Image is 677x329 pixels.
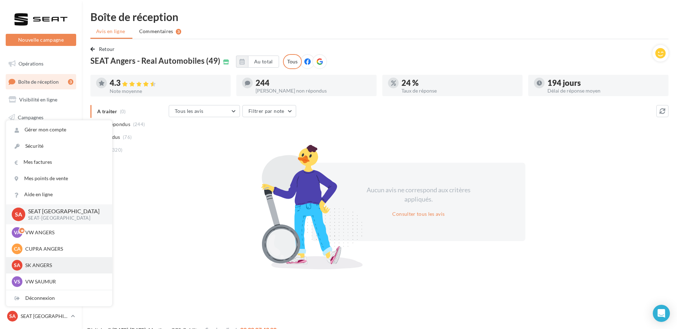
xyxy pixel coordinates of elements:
a: Aide en ligne [6,187,112,203]
div: 3 [176,29,181,35]
button: Filtrer par note [242,105,296,117]
div: 194 jours [547,79,663,87]
a: Gérer mon compte [6,122,112,138]
div: 244 [256,79,371,87]
span: Boîte de réception [18,78,59,84]
button: Au total [236,56,279,68]
span: SA [9,313,16,320]
span: CA [14,245,21,252]
div: 3 [68,79,73,85]
span: (76) [123,134,132,140]
button: Nouvelle campagne [6,34,76,46]
a: Contacts [4,128,78,143]
a: PLV et print personnalisable [4,181,78,202]
div: 24 % [402,79,517,87]
span: Opérations [19,61,43,67]
div: [PERSON_NAME] non répondus [256,88,371,93]
span: Campagnes [18,114,43,120]
p: VW ANGERS [25,229,104,236]
a: Opérations [4,56,78,71]
span: Visibilité en ligne [19,96,57,103]
span: VS [14,278,20,285]
a: Sécurité [6,138,112,154]
span: SEAT Angers - Real Automobiles (49) [90,57,220,65]
a: Mes factures [6,154,112,170]
div: Note moyenne [110,89,225,94]
a: Calendrier [4,163,78,178]
p: SEAT [GEOGRAPHIC_DATA] [21,313,68,320]
p: SEAT-[GEOGRAPHIC_DATA] [28,215,101,221]
button: Consulter tous les avis [389,210,447,218]
span: (320) [111,147,123,153]
div: Aucun avis ne correspond aux critères appliqués. [357,186,480,204]
a: Visibilité en ligne [4,92,78,107]
button: Tous les avis [169,105,240,117]
button: Au total [248,56,279,68]
a: Campagnes DataOnDemand [4,204,78,225]
span: SA [15,210,22,218]
button: Retour [90,45,118,53]
div: Déconnexion [6,290,112,306]
div: Tous [283,54,302,69]
div: Boîte de réception [90,11,668,22]
span: SA [14,262,20,269]
span: Retour [99,46,115,52]
p: SEAT [GEOGRAPHIC_DATA] [28,207,101,215]
a: Mes points de vente [6,171,112,187]
div: Taux de réponse [402,88,517,93]
div: 4.3 [110,79,225,87]
p: CUPRA ANGERS [25,245,104,252]
span: Non répondus [97,121,130,128]
span: (244) [133,121,145,127]
a: Médiathèque [4,145,78,160]
div: Open Intercom Messenger [653,305,670,322]
a: SA SEAT [GEOGRAPHIC_DATA] [6,309,76,323]
p: VW SAUMUR [25,278,104,285]
div: Délai de réponse moyen [547,88,663,93]
span: VA [14,229,21,236]
span: Tous les avis [175,108,204,114]
span: Commentaires [139,28,173,35]
a: Boîte de réception3 [4,74,78,89]
a: Campagnes [4,110,78,125]
p: SK ANGERS [25,262,104,269]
